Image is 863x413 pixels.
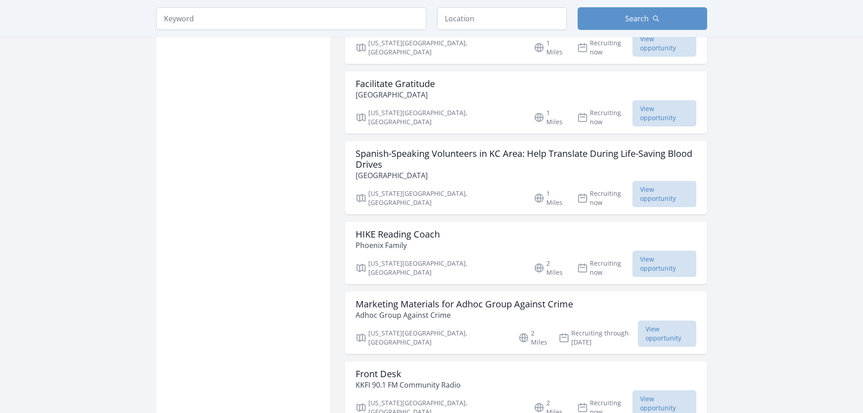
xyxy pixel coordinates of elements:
input: Location [437,7,567,30]
p: Recruiting through [DATE] [559,329,638,347]
a: HIKE Reading Coach Phoenix Family [US_STATE][GEOGRAPHIC_DATA], [GEOGRAPHIC_DATA] 2 Miles Recruiti... [345,222,707,284]
span: Search [625,13,649,24]
p: 1 Miles [534,108,566,126]
p: [GEOGRAPHIC_DATA] [356,89,435,100]
p: 1 Miles [534,189,566,207]
p: Recruiting now [577,259,632,277]
p: Recruiting now [577,39,632,57]
span: View opportunity [632,181,696,207]
span: View opportunity [632,100,696,126]
h3: Front Desk [356,369,461,379]
p: Adhoc Group Against Crime [356,310,573,321]
p: [US_STATE][GEOGRAPHIC_DATA], [GEOGRAPHIC_DATA] [356,259,523,277]
p: [GEOGRAPHIC_DATA] [356,170,696,181]
span: View opportunity [632,251,696,277]
p: [US_STATE][GEOGRAPHIC_DATA], [GEOGRAPHIC_DATA] [356,39,523,57]
p: 2 Miles [534,259,566,277]
button: Search [578,7,707,30]
p: Recruiting now [577,189,632,207]
a: Facilitate Gratitude [GEOGRAPHIC_DATA] [US_STATE][GEOGRAPHIC_DATA], [GEOGRAPHIC_DATA] 1 Miles Rec... [345,71,707,134]
a: Spanish-Speaking Volunteers in KC Area: Help Translate During Life-Saving Blood Drives [GEOGRAPHI... [345,141,707,214]
p: [US_STATE][GEOGRAPHIC_DATA], [GEOGRAPHIC_DATA] [356,189,523,207]
h3: Facilitate Gratitude [356,78,435,89]
p: 1 Miles [534,39,566,57]
p: 2 Miles [518,329,548,347]
p: Phoenix Family [356,240,440,251]
p: [US_STATE][GEOGRAPHIC_DATA], [GEOGRAPHIC_DATA] [356,329,507,347]
h3: Spanish-Speaking Volunteers in KC Area: Help Translate During Life-Saving Blood Drives [356,148,696,170]
span: View opportunity [632,30,696,57]
a: Marketing Materials for Adhoc Group Against Crime Adhoc Group Against Crime [US_STATE][GEOGRAPHIC... [345,292,707,354]
p: KKFI 90.1 FM Community Radio [356,379,461,390]
span: View opportunity [638,321,696,347]
p: Recruiting now [577,108,632,126]
p: [US_STATE][GEOGRAPHIC_DATA], [GEOGRAPHIC_DATA] [356,108,523,126]
h3: Marketing Materials for Adhoc Group Against Crime [356,299,573,310]
input: Keyword [156,7,426,30]
h3: HIKE Reading Coach [356,229,440,240]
